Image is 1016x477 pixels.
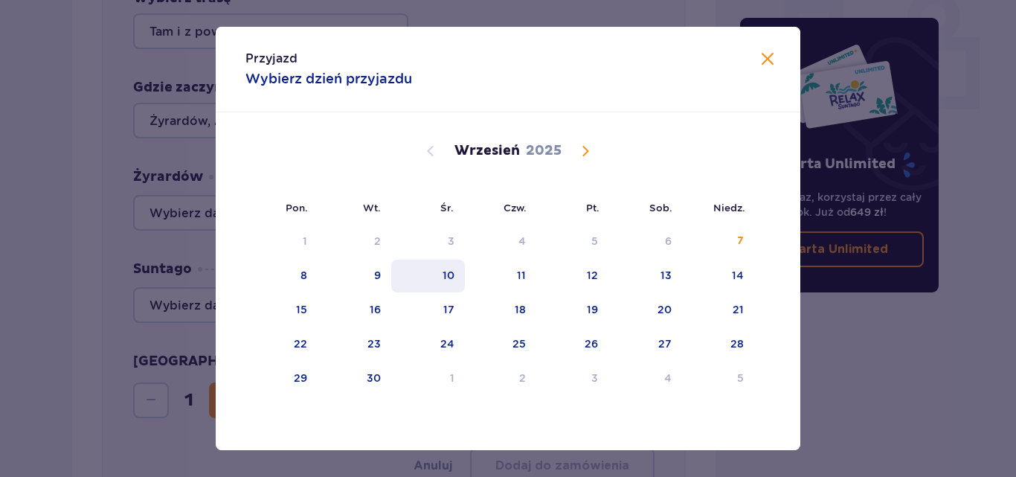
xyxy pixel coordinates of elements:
[517,268,526,283] div: 11
[730,336,744,351] div: 28
[664,371,672,385] div: 4
[536,294,608,327] td: piątek, 19 września 2025
[682,260,754,292] td: niedziela, 14 września 2025
[391,294,465,327] td: środa, 17 września 2025
[465,328,537,361] td: czwartek, 25 września 2025
[591,234,598,249] div: 5
[245,362,318,395] td: poniedziałek, 29 września 2025
[216,112,800,420] div: Calendar
[512,336,526,351] div: 25
[391,225,465,258] td: Not available. środa, 3 września 2025
[245,51,298,67] p: Przyjazd
[245,225,318,258] td: Not available. poniedziałek, 1 września 2025
[318,362,391,395] td: wtorek, 30 września 2025
[454,142,520,160] p: Wrzesień
[591,371,598,385] div: 3
[608,362,682,395] td: sobota, 4 października 2025
[286,202,308,214] small: Pon.
[587,302,598,317] div: 19
[585,336,598,351] div: 26
[732,268,744,283] div: 14
[465,260,537,292] td: czwartek, 11 września 2025
[737,234,744,249] div: 7
[649,202,672,214] small: Sob.
[465,362,537,395] td: czwartek, 2 października 2025
[300,268,307,283] div: 8
[586,202,599,214] small: Pt.
[682,362,754,395] td: niedziela, 5 października 2025
[536,260,608,292] td: piątek, 12 września 2025
[294,371,307,385] div: 29
[608,328,682,361] td: sobota, 27 września 2025
[448,234,454,249] div: 3
[682,225,754,258] td: niedziela, 7 września 2025
[660,268,672,283] div: 13
[245,260,318,292] td: poniedziałek, 8 września 2025
[608,260,682,292] td: sobota, 13 września 2025
[370,302,381,317] div: 16
[450,371,454,385] div: 1
[245,70,412,88] p: Wybierz dzień przyjazdu
[519,371,526,385] div: 2
[443,268,454,283] div: 10
[658,336,672,351] div: 27
[318,260,391,292] td: wtorek, 9 września 2025
[391,328,465,361] td: środa, 24 września 2025
[682,294,754,327] td: niedziela, 21 września 2025
[318,294,391,327] td: wtorek, 16 września 2025
[391,260,465,292] td: środa, 10 września 2025
[504,202,527,214] small: Czw.
[367,371,381,385] div: 30
[443,302,454,317] div: 17
[737,371,744,385] div: 5
[465,225,537,258] td: Not available. czwartek, 4 września 2025
[518,234,526,249] div: 4
[733,302,744,317] div: 21
[303,234,307,249] div: 1
[536,362,608,395] td: piątek, 3 października 2025
[440,202,454,214] small: Śr.
[294,336,307,351] div: 22
[587,268,598,283] div: 12
[682,328,754,361] td: niedziela, 28 września 2025
[608,294,682,327] td: sobota, 20 września 2025
[536,225,608,258] td: Not available. piątek, 5 września 2025
[318,328,391,361] td: wtorek, 23 września 2025
[245,294,318,327] td: poniedziałek, 15 września 2025
[608,225,682,258] td: Not available. sobota, 6 września 2025
[318,225,391,258] td: Not available. wtorek, 2 września 2025
[374,268,381,283] div: 9
[374,234,381,249] div: 2
[245,328,318,361] td: poniedziałek, 22 września 2025
[665,234,672,249] div: 6
[515,302,526,317] div: 18
[713,202,745,214] small: Niedz.
[465,294,537,327] td: czwartek, 18 września 2025
[363,202,381,214] small: Wt.
[391,362,465,395] td: środa, 1 października 2025
[536,328,608,361] td: piątek, 26 września 2025
[526,142,562,160] p: 2025
[657,302,672,317] div: 20
[367,336,381,351] div: 23
[296,302,307,317] div: 15
[440,336,454,351] div: 24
